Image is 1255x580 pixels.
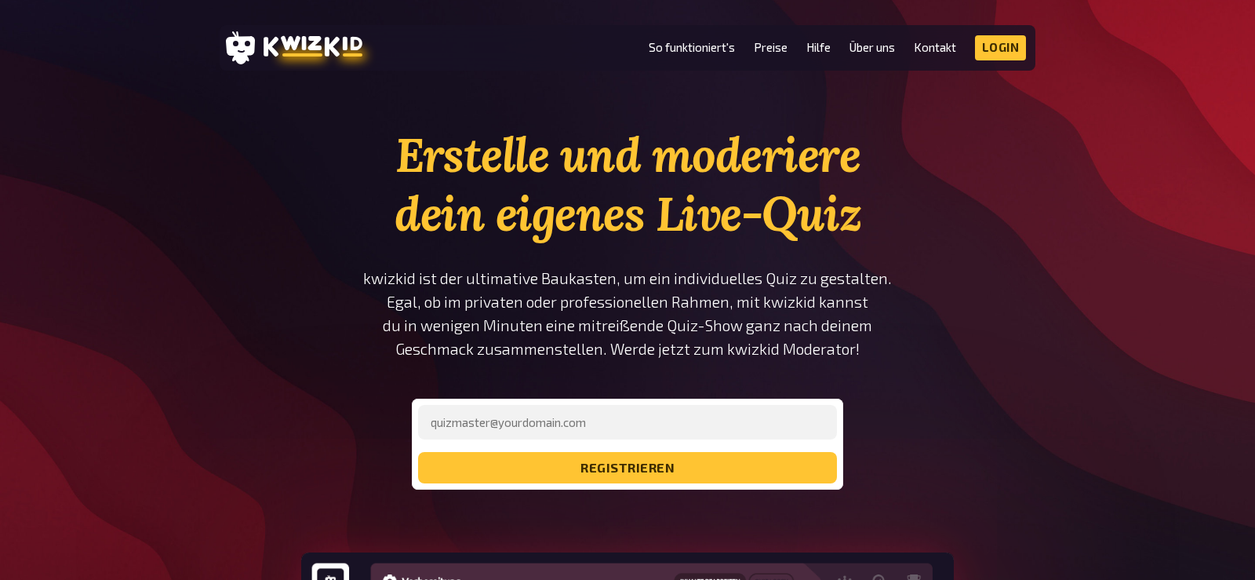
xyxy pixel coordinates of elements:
p: kwizkid ist der ultimative Baukasten, um ein individuelles Quiz zu gestalten. Egal, ob im private... [362,267,893,361]
a: Kontakt [914,41,956,54]
a: Login [975,35,1027,60]
a: Hilfe [806,41,831,54]
button: registrieren [418,452,837,483]
h1: Erstelle und moderiere dein eigenes Live-Quiz [362,126,893,243]
a: Über uns [849,41,895,54]
a: So funktioniert's [649,41,735,54]
input: quizmaster@yourdomain.com [418,405,837,440]
a: Preise [754,41,788,54]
